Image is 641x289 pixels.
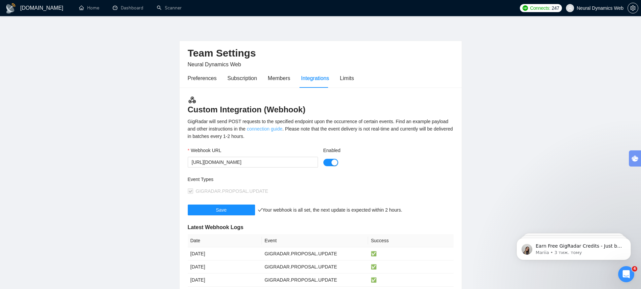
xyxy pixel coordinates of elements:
label: Enabled [323,147,341,154]
span: ✅ [371,277,377,283]
span: Neural Dynamics Web [188,62,241,67]
span: [DATE] [190,251,205,256]
a: searchScanner [157,5,182,11]
th: Event [262,234,368,247]
div: Preferences [188,74,217,82]
span: Connects: [530,4,550,12]
th: Date [188,234,262,247]
td: GIGRADAR.PROPOSAL.UPDATE [262,247,368,260]
h2: Team Settings [188,46,454,60]
div: Limits [340,74,354,82]
span: ✅ [371,251,377,256]
div: Subscription [227,74,257,82]
img: logo [5,3,16,14]
button: Enabled [323,159,338,166]
div: Members [268,74,290,82]
span: ✅ [371,264,377,269]
span: Save [216,206,227,214]
iframe: Intercom notifications повідомлення [506,224,641,271]
iframe: Intercom live chat [618,266,634,282]
a: connection guide [247,126,282,132]
span: check [258,208,262,212]
span: Your webhook is all set, the next update is expected within 2 hours. [258,207,402,213]
span: GIGRADAR.PROPOSAL.UPDATE [196,188,268,194]
span: user [568,6,572,10]
div: GigRadar will send POST requests to the specified endpoint upon the occurrence of certain events.... [188,118,454,140]
td: GIGRADAR.PROPOSAL.UPDATE [262,274,368,287]
label: Webhook URL [188,147,221,154]
div: Integrations [301,74,329,82]
img: webhook.3a52c8ec.svg [188,96,197,104]
span: [DATE] [190,277,205,283]
h3: Custom Integration (Webhook) [188,96,454,115]
a: setting [628,5,638,11]
button: setting [628,3,638,13]
h5: Latest Webhook Logs [188,223,454,231]
a: homeHome [79,5,99,11]
a: dashboardDashboard [113,5,143,11]
span: [DATE] [190,264,205,269]
img: upwork-logo.png [523,5,528,11]
td: GIGRADAR.PROPOSAL.UPDATE [262,260,368,274]
label: Event Types [188,176,214,183]
span: 4 [632,266,637,272]
span: 247 [552,4,559,12]
th: Success [368,234,453,247]
button: Save [188,205,255,215]
input: Webhook URL [188,157,318,168]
